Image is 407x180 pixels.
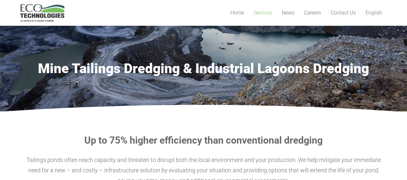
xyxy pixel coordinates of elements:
[230,10,244,16] span: Home
[304,10,321,16] span: Careers
[84,135,323,146] strong: Up to 75% higher efficiency than conventional dredging
[20,61,387,77] h1: Mine Tailings Dredging & Industrial Lagoons Dredging
[282,10,294,16] span: News
[331,10,356,16] span: Contact Us
[365,10,382,16] span: English
[20,4,65,22] a: logo_EcoTech_ASDR_RGB
[254,10,272,16] span: Services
